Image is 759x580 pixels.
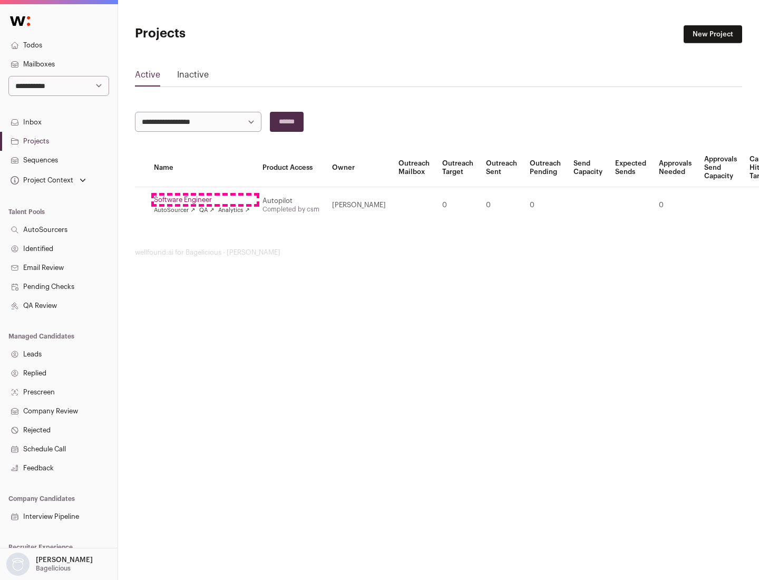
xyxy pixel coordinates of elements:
[480,149,523,187] th: Outreach Sent
[8,176,73,185] div: Project Context
[135,248,742,257] footer: wellfound:ai for Bagelicious - [PERSON_NAME]
[199,206,214,215] a: QA ↗
[6,553,30,576] img: nopic.png
[36,556,93,564] p: [PERSON_NAME]
[653,187,698,224] td: 0
[480,187,523,224] td: 0
[698,149,743,187] th: Approvals Send Capacity
[36,564,71,573] p: Bagelicious
[684,25,742,43] a: New Project
[154,196,250,204] a: Software Engineer
[523,187,567,224] td: 0
[256,149,326,187] th: Product Access
[154,206,195,215] a: AutoSourcer ↗
[4,11,36,32] img: Wellfound
[609,149,653,187] th: Expected Sends
[436,149,480,187] th: Outreach Target
[326,149,392,187] th: Owner
[218,206,249,215] a: Analytics ↗
[148,149,256,187] th: Name
[135,69,160,85] a: Active
[4,553,95,576] button: Open dropdown
[8,173,88,188] button: Open dropdown
[262,197,319,205] div: Autopilot
[436,187,480,224] td: 0
[523,149,567,187] th: Outreach Pending
[653,149,698,187] th: Approvals Needed
[262,206,319,212] a: Completed by csm
[135,25,337,42] h1: Projects
[326,187,392,224] td: [PERSON_NAME]
[177,69,209,85] a: Inactive
[567,149,609,187] th: Send Capacity
[392,149,436,187] th: Outreach Mailbox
